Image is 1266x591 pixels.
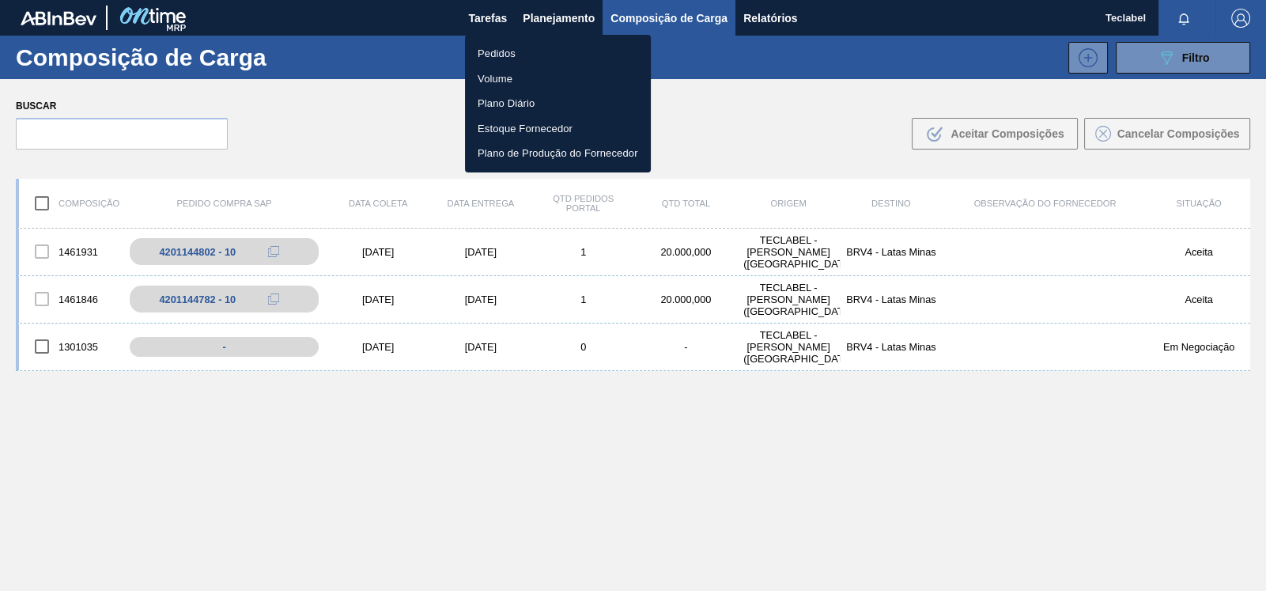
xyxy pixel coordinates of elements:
a: Plano Diário [465,91,651,116]
a: Pedidos [465,41,651,66]
a: Estoque Fornecedor [465,116,651,142]
a: Plano de Produção do Fornecedor [465,141,651,166]
a: Volume [465,66,651,92]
